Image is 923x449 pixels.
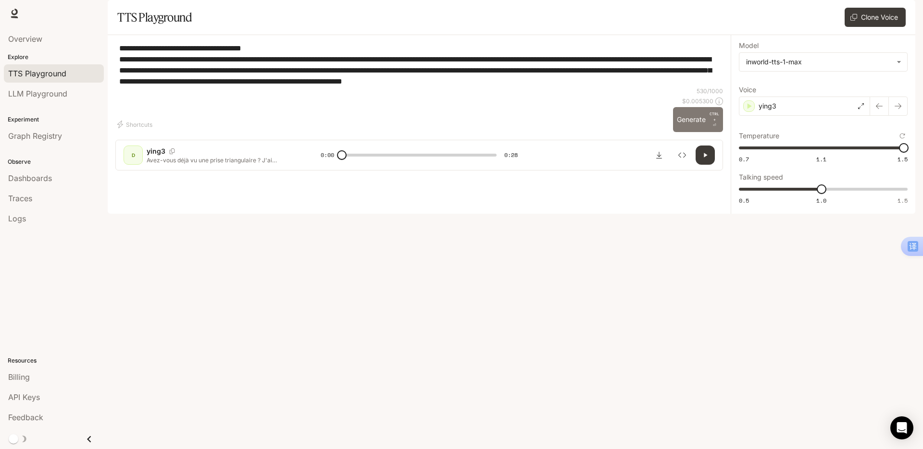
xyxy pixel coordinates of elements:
span: 1.0 [816,196,826,205]
span: 1.1 [816,155,826,163]
p: 530 / 1000 [697,87,723,95]
button: Copy Voice ID [165,148,179,154]
span: 0:28 [504,150,518,160]
span: 1.5 [898,196,908,205]
p: Avez-vous déjà vu une prise triangulaire ? J'ai définitivement abandonné les anciennes prises. Ce... [147,156,298,164]
button: Reset to default [897,131,908,141]
span: 0.7 [739,155,749,163]
p: ⏎ [710,111,719,128]
p: ying3 [147,146,165,156]
p: $ 0.005300 [682,97,713,105]
p: ying3 [759,101,776,111]
p: Model [739,42,759,49]
span: 0.5 [739,196,749,205]
button: Shortcuts [115,117,156,132]
button: GenerateCTRL +⏎ [673,107,723,132]
p: Talking speed [739,174,783,181]
p: Temperature [739,133,779,139]
span: 1.5 [898,155,908,163]
p: Voice [739,86,756,93]
div: inworld-tts-1-max [739,53,907,71]
p: CTRL + [710,111,719,122]
div: inworld-tts-1-max [746,57,892,67]
button: Inspect [673,146,692,165]
div: Open Intercom Messenger [890,416,913,439]
span: 0:00 [321,150,334,160]
h1: TTS Playground [117,8,192,27]
button: Clone Voice [845,8,906,27]
div: D [125,147,141,163]
button: Download audio [649,146,669,165]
